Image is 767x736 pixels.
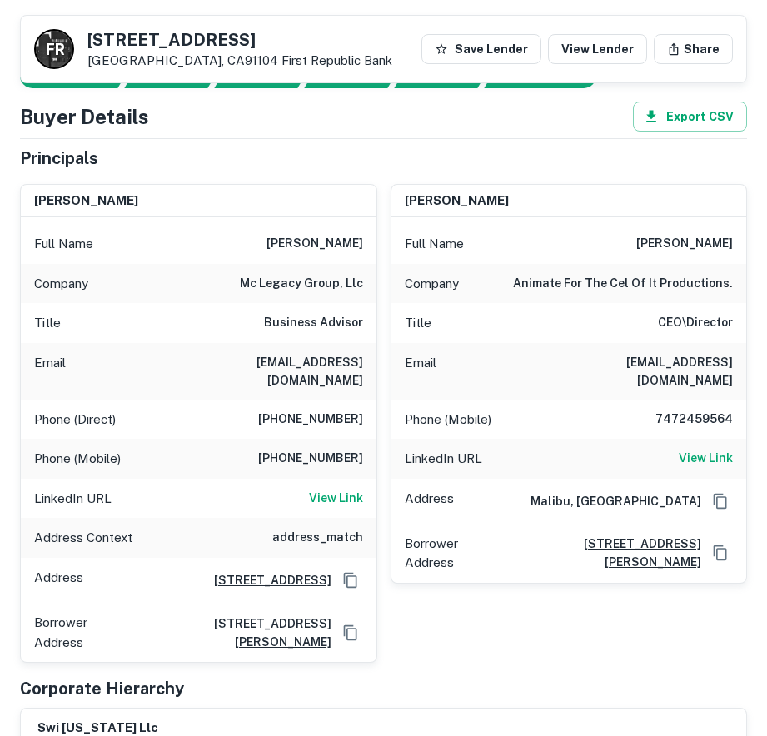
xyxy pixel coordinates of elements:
div: Documents found, AI parsing details... [214,63,311,88]
p: Company [34,274,88,294]
a: First Republic Bank [281,53,392,67]
h6: address_match [272,528,363,548]
button: Share [654,34,733,64]
p: [GEOGRAPHIC_DATA], CA91104 [87,53,392,68]
a: [STREET_ADDRESS][PERSON_NAME] [134,614,331,651]
p: Address Context [34,528,132,548]
h6: [EMAIL_ADDRESS][DOMAIN_NAME] [163,353,363,390]
h6: [PERSON_NAME] [266,234,363,254]
button: Export CSV [633,102,747,132]
p: LinkedIn URL [405,449,482,469]
h6: Business Advisor [264,313,363,333]
h6: [PHONE_NUMBER] [258,410,363,430]
p: Company [405,274,459,294]
p: Phone (Mobile) [405,410,491,430]
p: Full Name [34,234,93,254]
a: F R [34,29,74,69]
p: Email [34,353,66,390]
p: Address [34,568,83,593]
h6: animate for the cel of it productions. [513,274,733,294]
a: [STREET_ADDRESS][PERSON_NAME] [505,535,701,571]
p: Email [405,353,436,390]
p: F R [46,38,63,61]
h6: [PERSON_NAME] [34,191,138,211]
h6: [EMAIL_ADDRESS][DOMAIN_NAME] [533,353,733,390]
p: Title [405,313,431,333]
p: Full Name [405,234,464,254]
p: Borrower Address [405,534,498,573]
p: Title [34,313,61,333]
h6: Malibu, [GEOGRAPHIC_DATA] [517,492,701,510]
h6: 7472459564 [633,410,733,430]
a: View Link [309,489,363,509]
div: AI fulfillment process complete. [485,63,616,88]
h6: [PERSON_NAME] [636,234,733,254]
h6: [PERSON_NAME] [405,191,509,211]
h6: View Link [309,489,363,507]
button: Copy Address [338,568,363,593]
h6: [PHONE_NUMBER] [258,449,363,469]
div: Principals found, still searching for contact information. This may take time... [394,63,491,88]
h6: View Link [679,449,733,467]
p: LinkedIn URL [34,489,112,509]
p: Borrower Address [34,613,127,652]
button: Copy Address [708,540,733,565]
iframe: Chat Widget [684,603,767,683]
h5: [STREET_ADDRESS] [87,32,392,48]
h5: Corporate Hierarchy [20,676,184,701]
p: Phone (Mobile) [34,449,121,469]
button: Copy Address [338,620,363,645]
div: Principals found, AI now looking for contact information... [304,63,401,88]
h6: mc legacy group, llc [240,274,363,294]
a: View Lender [548,34,647,64]
div: Your request is received and processing... [124,63,222,88]
h4: Buyer Details [20,102,149,132]
p: Phone (Direct) [34,410,116,430]
button: Save Lender [421,34,541,64]
p: Address [405,489,454,514]
a: View Link [679,449,733,469]
h5: Principals [20,146,98,171]
a: [STREET_ADDRESS] [201,571,331,589]
h6: CEO\Director [658,313,733,333]
button: Copy Address [708,489,733,514]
